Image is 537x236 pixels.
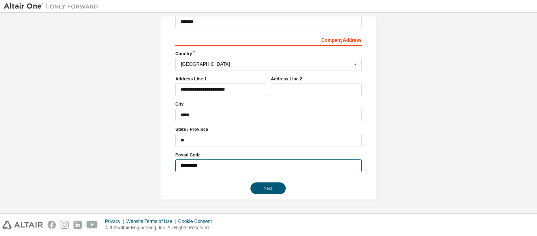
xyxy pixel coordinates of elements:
[175,50,362,57] label: Country
[175,101,362,107] label: City
[271,76,362,82] label: Address Line 2
[86,221,98,229] img: youtube.svg
[126,218,178,225] div: Website Terms of Use
[175,76,266,82] label: Address Line 1
[250,182,286,194] button: Next
[4,2,102,10] img: Altair One
[175,33,362,46] div: Company Address
[175,126,362,132] label: State / Province
[48,221,56,229] img: facebook.svg
[181,62,352,67] div: [GEOGRAPHIC_DATA]
[178,218,216,225] div: Cookie Consent
[61,221,69,229] img: instagram.svg
[2,221,43,229] img: altair_logo.svg
[105,218,126,225] div: Privacy
[105,225,217,231] p: © 2025 Altair Engineering, Inc. All Rights Reserved.
[74,221,82,229] img: linkedin.svg
[175,152,362,158] label: Postal Code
